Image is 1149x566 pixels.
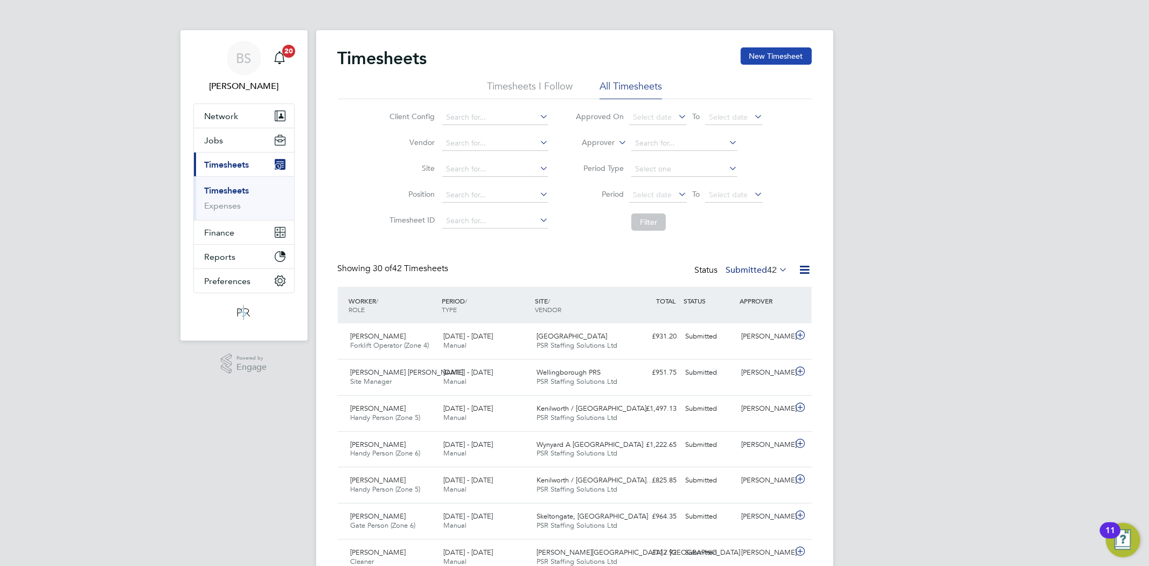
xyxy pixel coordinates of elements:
[351,368,464,377] span: [PERSON_NAME] [PERSON_NAME]
[443,377,466,386] span: Manual
[442,213,548,229] input: Search for...
[737,328,793,346] div: [PERSON_NAME]
[537,404,653,413] span: Kenilworth / [GEOGRAPHIC_DATA]…
[351,341,429,350] span: Forklift Operator (Zone 4)
[373,263,449,274] span: 42 Timesheets
[681,436,737,454] div: Submitted
[194,245,294,268] button: Reports
[386,163,435,173] label: Site
[443,485,466,494] span: Manual
[537,485,617,494] span: PSR Staffing Solutions Ltd
[537,512,648,521] span: Skeltongate, [GEOGRAPHIC_DATA]
[600,80,662,99] li: All Timesheets
[737,544,793,562] div: [PERSON_NAME]
[193,304,295,321] a: Go to home page
[377,296,379,305] span: /
[625,364,681,382] div: £951.75
[537,377,617,386] span: PSR Staffing Solutions Ltd
[193,80,295,93] span: Beth Seddon
[535,305,561,314] span: VENDOR
[442,305,457,314] span: TYPE
[194,104,294,128] button: Network
[681,291,737,310] div: STATUS
[442,136,548,151] input: Search for...
[443,475,493,485] span: [DATE] - [DATE]
[442,188,548,203] input: Search for...
[487,80,573,99] li: Timesheets I Follow
[205,160,249,170] span: Timesheets
[737,472,793,489] div: [PERSON_NAME]
[386,215,435,225] label: Timesheet ID
[1106,523,1140,557] button: Open Resource Center, 11 new notifications
[625,436,681,454] div: £1,222.65
[537,440,643,449] span: Wynyard A [GEOGRAPHIC_DATA]
[205,276,251,286] span: Preferences
[689,109,703,123] span: To
[349,305,365,314] span: ROLE
[709,190,748,199] span: Select date
[537,368,601,377] span: Wellingborough PRS
[532,291,625,319] div: SITE
[465,296,467,305] span: /
[695,263,790,278] div: Status
[193,41,295,93] a: BS[PERSON_NAME]
[737,436,793,454] div: [PERSON_NAME]
[386,137,435,147] label: Vendor
[625,328,681,346] div: £931.20
[1105,530,1115,544] div: 11
[443,341,466,350] span: Manual
[236,51,252,65] span: BS
[346,291,440,319] div: WORKER
[443,557,466,566] span: Manual
[537,521,617,530] span: PSR Staffing Solutions Ltd
[439,291,532,319] div: PERIOD
[443,368,493,377] span: [DATE] - [DATE]
[351,377,392,386] span: Site Manager
[205,135,224,146] span: Jobs
[443,448,466,458] span: Manual
[631,136,737,151] input: Search for...
[443,413,466,422] span: Manual
[351,512,406,521] span: [PERSON_NAME]
[443,548,493,557] span: [DATE] - [DATE]
[625,400,681,418] div: £1,497.13
[548,296,550,305] span: /
[386,189,435,199] label: Position
[737,508,793,526] div: [PERSON_NAME]
[631,213,666,231] button: Filter
[709,112,748,122] span: Select date
[269,41,290,75] a: 20
[234,304,253,321] img: psrsolutions-logo-retina.png
[657,296,676,305] span: TOTAL
[768,265,777,275] span: 42
[443,332,493,341] span: [DATE] - [DATE]
[737,400,793,418] div: [PERSON_NAME]
[631,162,737,177] input: Select one
[351,485,421,494] span: Handy Person (Zone 5)
[205,201,241,211] a: Expenses
[351,404,406,413] span: [PERSON_NAME]
[221,354,267,374] a: Powered byEngage
[443,404,493,413] span: [DATE] - [DATE]
[537,448,617,458] span: PSR Staffing Solutions Ltd
[236,354,267,363] span: Powered by
[236,363,267,372] span: Engage
[351,440,406,449] span: [PERSON_NAME]
[373,263,393,274] span: 30 of
[625,508,681,526] div: £964.35
[351,557,374,566] span: Cleaner
[689,187,703,201] span: To
[681,472,737,489] div: Submitted
[351,548,406,557] span: [PERSON_NAME]
[741,47,812,65] button: New Timesheet
[351,521,416,530] span: Gate Person (Zone 6)
[443,440,493,449] span: [DATE] - [DATE]
[338,263,451,274] div: Showing
[737,364,793,382] div: [PERSON_NAME]
[537,548,740,557] span: [PERSON_NAME][GEOGRAPHIC_DATA] / [GEOGRAPHIC_DATA]
[338,47,427,69] h2: Timesheets
[537,332,607,341] span: [GEOGRAPHIC_DATA]
[575,189,624,199] label: Period
[575,112,624,121] label: Approved On
[537,341,617,350] span: PSR Staffing Solutions Ltd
